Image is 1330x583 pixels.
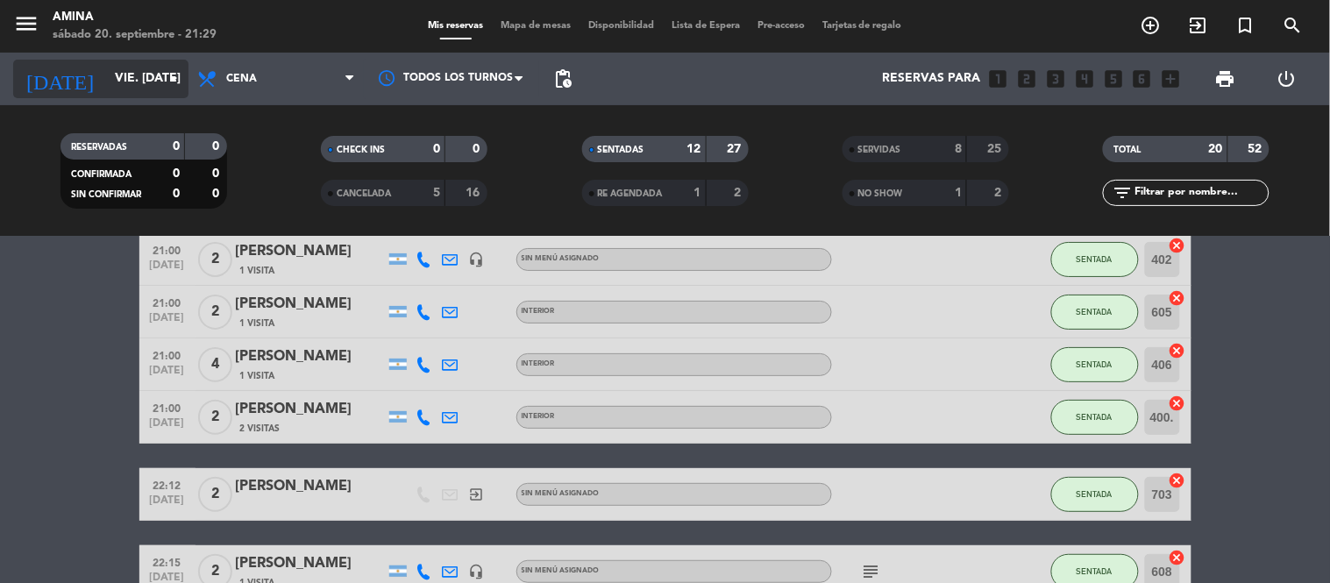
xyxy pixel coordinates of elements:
[212,188,223,200] strong: 0
[598,189,663,198] span: RE AGENDADA
[1073,68,1096,90] i: looks_4
[146,365,189,385] span: [DATE]
[198,477,232,512] span: 2
[240,422,281,436] span: 2 Visitas
[1051,347,1139,382] button: SENTADA
[858,146,901,154] span: SERVIDAS
[522,490,600,497] span: Sin menú asignado
[727,143,744,155] strong: 27
[1102,68,1125,90] i: looks_5
[466,187,484,199] strong: 16
[146,312,189,332] span: [DATE]
[522,255,600,262] span: Sin menú asignado
[236,345,385,368] div: [PERSON_NAME]
[492,21,580,31] span: Mapa de mesas
[1283,15,1304,36] i: search
[1141,15,1162,36] i: add_circle_outline
[580,21,663,31] span: Disponibilidad
[198,295,232,330] span: 2
[1051,477,1139,512] button: SENTADA
[173,167,180,180] strong: 0
[552,68,573,89] span: pending_actions
[1215,68,1236,89] span: print
[522,308,555,315] span: INTERIOR
[1051,242,1139,277] button: SENTADA
[240,316,275,331] span: 1 Visita
[522,360,555,367] span: INTERIOR
[522,413,555,420] span: INTERIOR
[469,252,485,267] i: headset_mic
[146,494,189,515] span: [DATE]
[13,60,106,98] i: [DATE]
[337,189,391,198] span: CANCELADA
[240,264,275,278] span: 1 Visita
[1044,68,1067,90] i: looks_3
[337,146,385,154] span: CHECK INS
[13,11,39,43] button: menu
[598,146,644,154] span: SENTADAS
[146,239,189,260] span: 21:00
[1077,489,1113,499] span: SENTADA
[146,417,189,437] span: [DATE]
[163,68,184,89] i: arrow_drop_down
[212,140,223,153] strong: 0
[694,187,701,199] strong: 1
[749,21,814,31] span: Pre-acceso
[1169,549,1186,566] i: cancel
[1256,53,1317,105] div: LOG OUT
[994,187,1005,199] strong: 2
[1169,395,1186,412] i: cancel
[814,21,911,31] span: Tarjetas de regalo
[1077,412,1113,422] span: SENTADA
[173,140,180,153] strong: 0
[1051,295,1139,330] button: SENTADA
[1131,68,1154,90] i: looks_6
[955,143,962,155] strong: 8
[1077,307,1113,316] span: SENTADA
[146,345,189,365] span: 21:00
[146,292,189,312] span: 21:00
[955,187,962,199] strong: 1
[236,240,385,263] div: [PERSON_NAME]
[734,187,744,199] strong: 2
[146,397,189,417] span: 21:00
[987,143,1005,155] strong: 25
[53,9,217,26] div: Amina
[663,21,749,31] span: Lista de Espera
[433,143,440,155] strong: 0
[71,190,141,199] span: SIN CONFIRMAR
[469,564,485,579] i: headset_mic
[1169,289,1186,307] i: cancel
[236,552,385,575] div: [PERSON_NAME]
[212,167,223,180] strong: 0
[198,400,232,435] span: 2
[433,187,440,199] strong: 5
[236,475,385,498] div: [PERSON_NAME]
[146,260,189,280] span: [DATE]
[1077,359,1113,369] span: SENTADA
[522,567,600,574] span: Sin menú asignado
[858,189,903,198] span: NO SHOW
[1112,182,1133,203] i: filter_list
[1169,342,1186,359] i: cancel
[1051,400,1139,435] button: SENTADA
[1248,143,1266,155] strong: 52
[1127,11,1175,40] span: RESERVAR MESA
[986,68,1009,90] i: looks_one
[1235,15,1256,36] i: turned_in_not
[861,561,882,582] i: subject
[1276,68,1297,89] i: power_settings_new
[198,242,232,277] span: 2
[236,398,385,421] div: [PERSON_NAME]
[1160,68,1183,90] i: add_box
[469,487,485,502] i: exit_to_app
[419,21,492,31] span: Mis reservas
[1077,254,1113,264] span: SENTADA
[1209,143,1223,155] strong: 20
[1113,146,1141,154] span: TOTAL
[240,369,275,383] span: 1 Visita
[1169,237,1186,254] i: cancel
[173,188,180,200] strong: 0
[1133,183,1269,203] input: Filtrar por nombre...
[146,551,189,572] span: 22:15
